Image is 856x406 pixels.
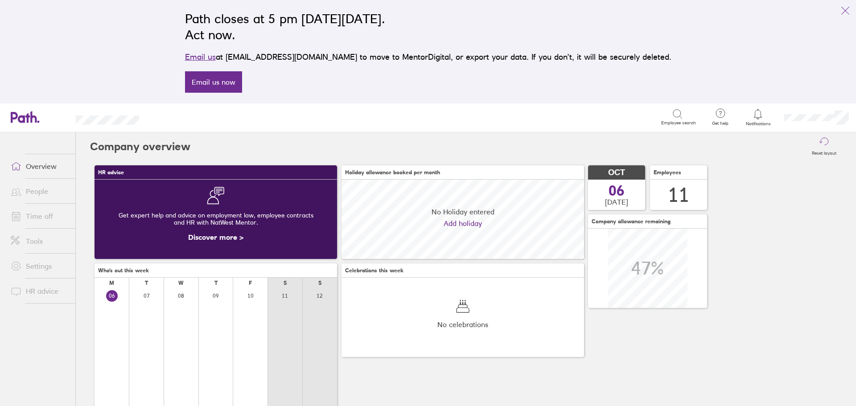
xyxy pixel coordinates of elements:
[318,280,321,286] div: S
[145,280,148,286] div: T
[214,280,218,286] div: T
[4,257,75,275] a: Settings
[185,11,671,43] h2: Path closes at 5 pm [DATE][DATE]. Act now.
[4,207,75,225] a: Time off
[4,232,75,250] a: Tools
[178,280,184,286] div: W
[345,267,403,274] span: Celebrations this week
[109,280,114,286] div: M
[185,71,242,93] a: Email us now
[284,280,287,286] div: S
[163,113,186,121] div: Search
[437,320,488,328] span: No celebrations
[188,233,243,242] a: Discover more >
[185,52,216,62] a: Email us
[98,169,124,176] span: HR advice
[744,121,773,127] span: Notifications
[102,205,330,233] div: Get expert help and advice on employment law, employee contracts and HR with NatWest Mentor.
[98,267,149,274] span: Who's out this week
[744,108,773,127] a: Notifications
[444,219,482,227] a: Add holiday
[807,148,842,156] label: Reset layout
[4,157,75,175] a: Overview
[609,184,625,198] span: 06
[608,168,625,177] span: OCT
[706,121,735,126] span: Get help
[345,169,440,176] span: Holiday allowance booked per month
[90,132,190,161] h2: Company overview
[605,198,628,206] span: [DATE]
[4,282,75,300] a: HR advice
[4,182,75,200] a: People
[654,169,681,176] span: Employees
[432,208,494,216] span: No Holiday entered
[807,132,842,161] button: Reset layout
[661,120,696,126] span: Employee search
[668,184,689,206] div: 11
[185,51,671,63] p: at [EMAIL_ADDRESS][DOMAIN_NAME] to move to MentorDigital, or export your data. If you don’t, it w...
[592,218,671,225] span: Company allowance remaining
[249,280,252,286] div: F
